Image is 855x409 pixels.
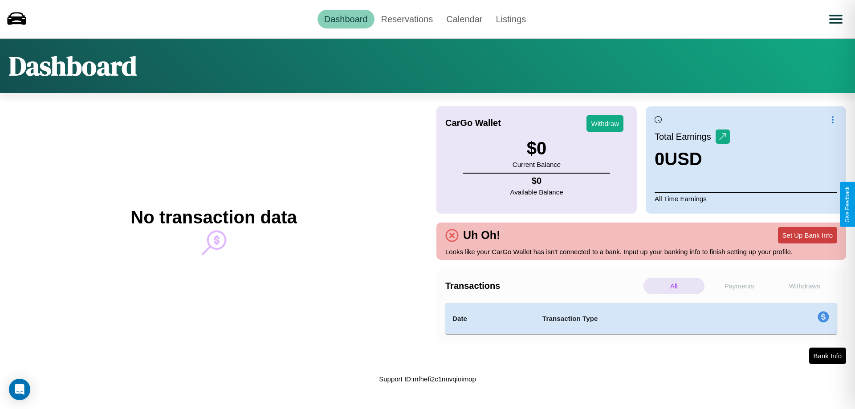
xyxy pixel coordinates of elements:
[489,10,533,28] a: Listings
[823,7,848,32] button: Open menu
[809,348,846,364] button: Bank Info
[510,176,563,186] h4: $ 0
[844,186,851,223] div: Give Feedback
[445,303,837,334] table: simple table
[655,149,730,169] h3: 0 USD
[459,229,505,242] h4: Uh Oh!
[655,129,716,145] p: Total Earnings
[709,278,770,294] p: Payments
[510,186,563,198] p: Available Balance
[643,278,704,294] p: All
[778,227,837,243] button: Set Up Bank Info
[440,10,489,28] a: Calendar
[774,278,835,294] p: Withdraws
[318,10,375,28] a: Dashboard
[513,158,561,170] p: Current Balance
[9,379,30,400] div: Open Intercom Messenger
[375,10,440,28] a: Reservations
[130,207,297,227] h2: No transaction data
[655,192,837,205] p: All Time Earnings
[513,138,561,158] h3: $ 0
[452,313,528,324] h4: Date
[379,373,476,385] p: Support ID: mfhefi2c1nnvqioimop
[445,281,641,291] h4: Transactions
[445,246,837,258] p: Looks like your CarGo Wallet has isn't connected to a bank. Input up your banking info to finish ...
[586,115,623,132] button: Withdraw
[542,313,745,324] h4: Transaction Type
[445,118,501,128] h4: CarGo Wallet
[9,48,137,84] h1: Dashboard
